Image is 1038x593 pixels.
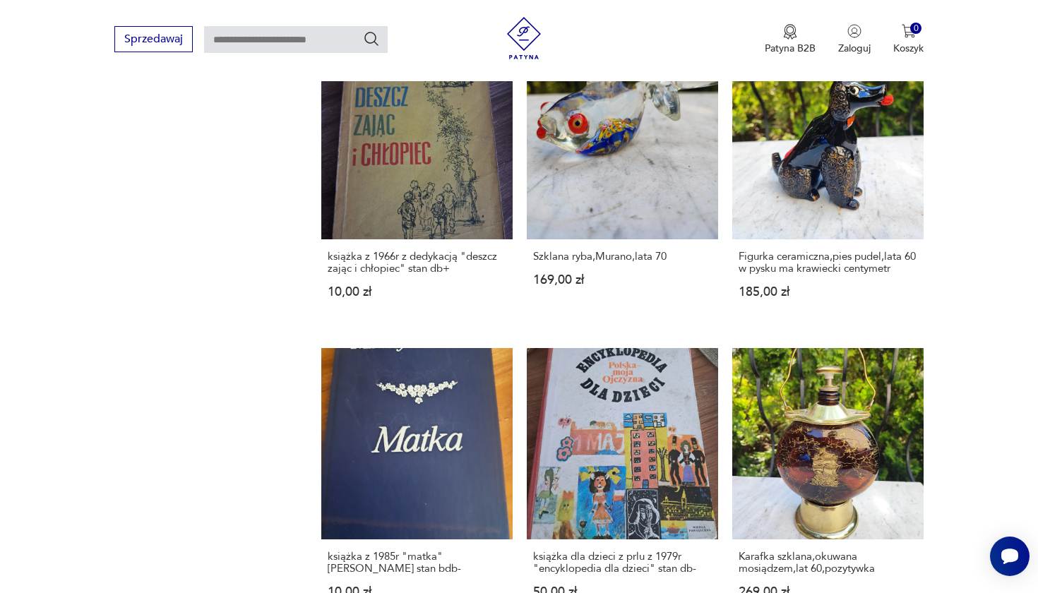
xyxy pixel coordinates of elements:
[893,24,924,55] button: 0Koszyk
[739,551,917,575] h3: Karafka szklana,okuwana mosiądzem,lat 60,pozytywka
[328,251,506,275] h3: książka z 1966r z dedykacją "deszcz zając i chłopiec" stan db+
[902,24,916,38] img: Ikona koszyka
[893,42,924,55] p: Koszyk
[328,286,506,298] p: 10,00 zł
[321,48,513,325] a: książka z 1966r z dedykacją "deszcz zając i chłopiec" stan db+książka z 1966r z dedykacją "deszcz...
[765,42,816,55] p: Patyna B2B
[533,551,712,575] h3: książka dla dzieci z prlu z 1979r "encyklopedia dla dzieci" stan db-
[765,24,816,55] a: Ikona medaluPatyna B2B
[847,24,861,38] img: Ikonka użytkownika
[732,48,924,325] a: Figurka ceramiczna,pies pudel,lata 60 w pysku ma krawiecki centymetrFigurka ceramiczna,pies pudel...
[503,17,545,59] img: Patyna - sklep z meblami i dekoracjami vintage
[783,24,797,40] img: Ikona medalu
[910,23,922,35] div: 0
[838,24,871,55] button: Zaloguj
[328,551,506,575] h3: książka z 1985r "matka" [PERSON_NAME] stan bdb-
[363,30,380,47] button: Szukaj
[114,26,193,52] button: Sprzedawaj
[527,48,718,325] a: Szklana ryba,Murano,lata 70Szklana ryba,Murano,lata 70169,00 zł
[114,35,193,45] a: Sprzedawaj
[533,251,712,263] h3: Szklana ryba,Murano,lata 70
[739,251,917,275] h3: Figurka ceramiczna,pies pudel,lata 60 w pysku ma krawiecki centymetr
[739,286,917,298] p: 185,00 zł
[990,537,1030,576] iframe: Smartsupp widget button
[765,24,816,55] button: Patyna B2B
[533,274,712,286] p: 169,00 zł
[838,42,871,55] p: Zaloguj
